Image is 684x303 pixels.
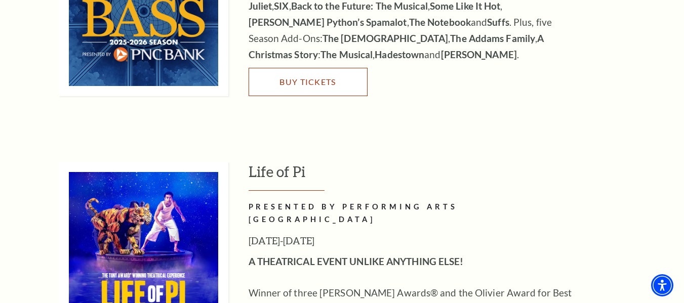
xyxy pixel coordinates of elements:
strong: The [DEMOGRAPHIC_DATA] [323,32,448,44]
a: Buy Tickets [249,68,368,96]
span: Buy Tickets [279,77,336,86]
strong: A THEATRICAL EVENT UNLIKE ANYTHING ELSE! [249,255,464,267]
h3: Life of Pi [249,162,656,191]
div: Accessibility Menu [651,274,673,296]
strong: A Christmas Story [249,32,544,60]
strong: Hadestown [375,49,424,60]
strong: [PERSON_NAME] Python’s Spamalot [249,16,407,28]
h2: PRESENTED BY PERFORMING ARTS [GEOGRAPHIC_DATA] [249,201,578,226]
strong: The Musical [320,49,373,60]
strong: The Notebook [409,16,471,28]
strong: Suffs [487,16,509,28]
strong: The Addams Family [450,32,535,44]
h3: [DATE]-[DATE] [249,233,578,249]
strong: [PERSON_NAME] [441,49,517,60]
